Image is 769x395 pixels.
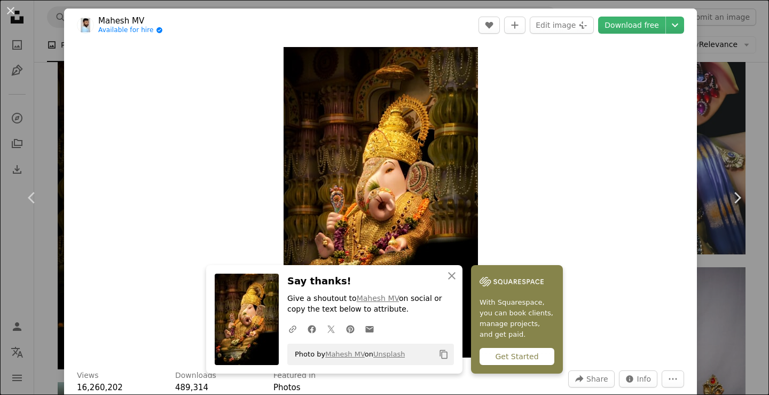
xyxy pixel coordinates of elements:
[98,26,163,35] a: Available for hire
[435,345,453,363] button: Copy to clipboard
[480,348,554,365] div: Get Started
[321,318,341,339] a: Share on Twitter
[341,318,360,339] a: Share on Pinterest
[289,346,405,363] span: Photo by on
[705,146,769,249] a: Next
[586,371,608,387] span: Share
[619,370,658,388] button: Stats about this image
[273,370,316,381] h3: Featured in
[504,17,525,34] button: Add to Collection
[360,318,379,339] a: Share over email
[77,383,123,392] span: 16,260,202
[471,265,563,374] a: With Squarespace, you can book clients, manage projects, and get paid.Get Started
[302,318,321,339] a: Share on Facebook
[77,370,99,381] h3: Views
[273,383,301,392] a: Photos
[175,383,208,392] span: 489,314
[568,370,614,388] button: Share this image
[357,294,399,303] a: Mahesh MV
[287,293,454,315] p: Give a shoutout to on social or copy the text below to attribute.
[284,47,478,358] button: Zoom in on this image
[478,17,500,34] button: Like
[666,17,684,34] button: Choose download size
[287,274,454,289] h3: Say thanks!
[325,350,365,358] a: Mahesh MV
[373,350,405,358] a: Unsplash
[175,370,216,381] h3: Downloads
[480,297,554,340] span: With Squarespace, you can book clients, manage projects, and get paid.
[637,371,652,387] span: Info
[98,16,163,26] a: Mahesh MV
[530,17,594,34] button: Edit image
[77,17,94,34] img: Go to Mahesh MV's profile
[662,370,684,388] button: More Actions
[480,274,544,290] img: file-1747939142011-51e5cc87e3c9
[284,47,478,358] img: gold buddha figurine on brown wooden table
[598,17,665,34] a: Download free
